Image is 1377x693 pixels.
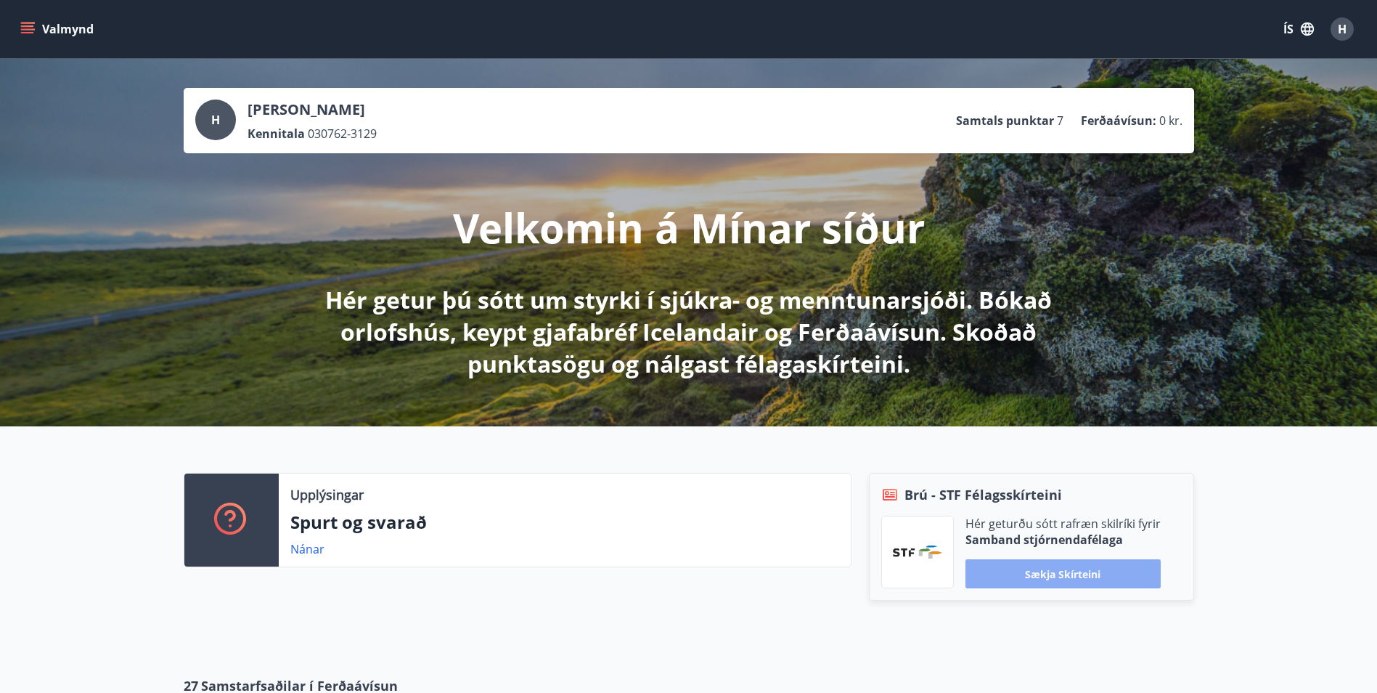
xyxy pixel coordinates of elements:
p: [PERSON_NAME] [248,100,377,120]
p: Kennitala [248,126,305,142]
span: Brú - STF Félagsskírteini [904,485,1062,504]
p: Spurt og svarað [290,510,839,535]
p: Hér geturðu sótt rafræn skilríki fyrir [965,516,1161,532]
span: 7 [1057,113,1063,129]
p: Samband stjórnendafélaga [965,532,1161,548]
p: Samtals punktar [956,113,1054,129]
p: Velkomin á Mínar síður [453,200,925,255]
a: Nánar [290,541,324,557]
span: 0 kr. [1159,113,1182,129]
img: vjCaq2fThgY3EUYqSgpjEiBg6WP39ov69hlhuPVN.png [893,546,942,559]
p: Hér getur þú sótt um styrki í sjúkra- og menntunarsjóði. Bókað orlofshús, keypt gjafabréf Iceland... [306,284,1072,380]
button: Sækja skírteini [965,559,1161,588]
button: menu [17,16,99,42]
span: H [211,112,220,128]
p: Upplýsingar [290,485,364,504]
button: ÍS [1275,16,1322,42]
span: H [1338,21,1347,37]
p: Ferðaávísun : [1081,113,1156,129]
span: 030762-3129 [308,126,377,142]
button: H [1325,12,1360,46]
